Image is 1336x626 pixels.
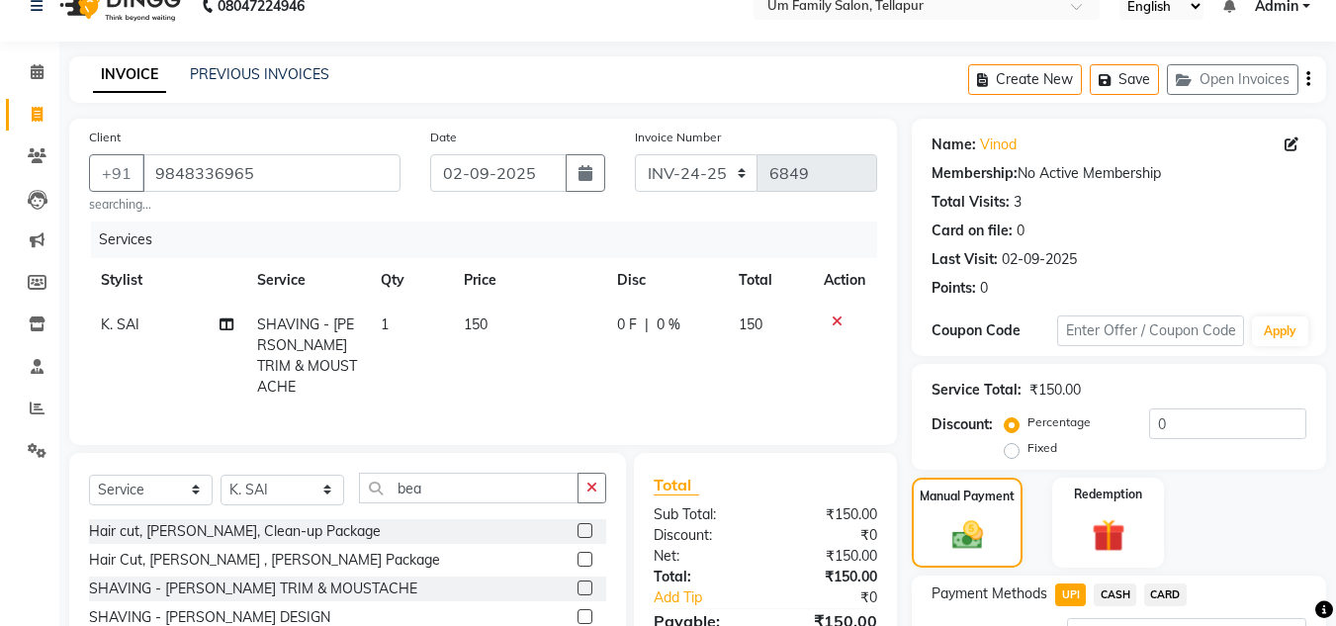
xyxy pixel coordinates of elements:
label: Client [89,129,121,146]
th: Price [452,258,605,303]
div: Discount: [639,525,765,546]
span: Payment Methods [932,583,1047,604]
th: Total [727,258,813,303]
span: 1 [381,315,389,333]
div: Coupon Code [932,320,1056,341]
div: Last Visit: [932,249,998,270]
span: 150 [464,315,488,333]
div: ₹0 [787,587,893,608]
small: searching... [89,196,401,214]
input: Search or Scan [359,473,579,503]
div: Discount: [932,414,993,435]
img: _gift.svg [1082,515,1135,556]
a: Vinod [980,134,1017,155]
button: Apply [1252,316,1308,346]
div: 02-09-2025 [1002,249,1077,270]
span: Total [654,475,699,495]
span: 150 [739,315,762,333]
span: CASH [1094,583,1136,606]
div: ₹0 [765,525,892,546]
th: Service [245,258,370,303]
button: Save [1090,64,1159,95]
div: Points: [932,278,976,299]
label: Manual Payment [920,488,1015,505]
a: PREVIOUS INVOICES [190,65,329,83]
span: 0 F [617,314,637,335]
th: Action [812,258,877,303]
input: Enter Offer / Coupon Code [1057,315,1244,346]
span: SHAVING - [PERSON_NAME] TRIM & MOUSTACHE [257,315,357,396]
div: Total Visits: [932,192,1010,213]
button: Open Invoices [1167,64,1298,95]
span: UPI [1055,583,1086,606]
div: Sub Total: [639,504,765,525]
span: CARD [1144,583,1187,606]
div: Service Total: [932,380,1022,401]
div: ₹150.00 [765,504,892,525]
div: Services [91,222,892,258]
div: 0 [1017,221,1024,241]
label: Percentage [1027,413,1091,431]
div: Net: [639,546,765,567]
th: Disc [605,258,727,303]
div: Hair cut, [PERSON_NAME], Clean-up Package [89,521,381,542]
span: 0 % [657,314,680,335]
div: SHAVING - [PERSON_NAME] TRIM & MOUSTACHE [89,579,417,599]
div: Name: [932,134,976,155]
div: ₹150.00 [1029,380,1081,401]
div: Total: [639,567,765,587]
input: Search by Name/Mobile/Email/Code [142,154,401,192]
button: Create New [968,64,1082,95]
div: Card on file: [932,221,1013,241]
div: ₹150.00 [765,546,892,567]
div: Membership: [932,163,1018,184]
div: No Active Membership [932,163,1306,184]
label: Fixed [1027,439,1057,457]
th: Qty [369,258,452,303]
label: Redemption [1074,486,1142,503]
div: 0 [980,278,988,299]
th: Stylist [89,258,245,303]
button: +91 [89,154,144,192]
span: K. SAI [101,315,139,333]
div: Hair Cut, [PERSON_NAME] , [PERSON_NAME] Package [89,550,440,571]
img: _cash.svg [942,517,993,553]
label: Invoice Number [635,129,721,146]
span: | [645,314,649,335]
label: Date [430,129,457,146]
a: INVOICE [93,57,166,93]
a: Add Tip [639,587,786,608]
div: ₹150.00 [765,567,892,587]
div: 3 [1014,192,1022,213]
